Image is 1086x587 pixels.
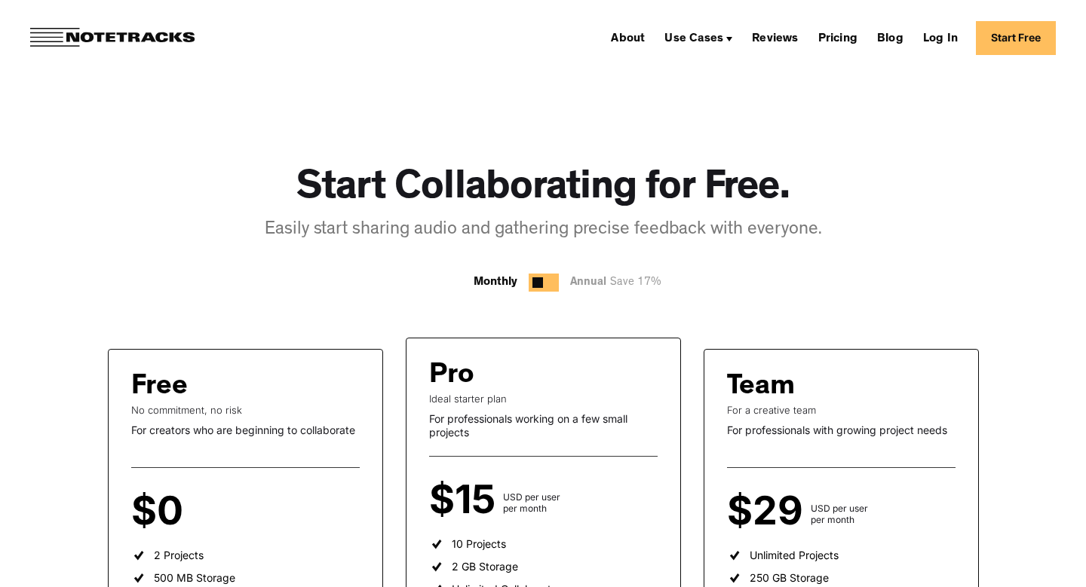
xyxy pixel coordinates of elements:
[429,361,474,393] div: Pro
[429,393,658,405] div: Ideal starter plan
[154,571,235,585] div: 500 MB Storage
[131,372,188,404] div: Free
[664,33,723,45] div: Use Cases
[570,274,669,292] div: Annual
[131,498,191,525] div: $0
[727,498,811,525] div: $29
[727,372,795,404] div: Team
[917,26,964,50] a: Log In
[871,26,910,50] a: Blog
[452,537,506,551] div: 10 Projects
[606,277,661,289] span: Save 17%
[474,274,517,292] div: Monthly
[429,412,658,439] div: For professionals working on a few small projects
[750,549,839,562] div: Unlimited Projects
[746,26,804,50] a: Reviews
[976,21,1056,55] a: Start Free
[191,503,235,525] div: per user per month
[154,549,204,562] div: 2 Projects
[605,26,651,50] a: About
[131,423,360,437] div: For creators who are beginning to collaborate
[750,571,829,585] div: 250 GB Storage
[429,487,503,514] div: $15
[811,503,868,525] div: USD per user per month
[265,218,822,243] div: Easily start sharing audio and gathering precise feedback with everyone.
[452,560,518,573] div: 2 GB Storage
[131,404,360,416] div: No commitment, no risk
[503,491,560,514] div: USD per user per month
[812,26,864,50] a: Pricing
[727,404,956,416] div: For a creative team
[727,423,956,437] div: For professionals with growing project needs
[296,166,790,215] h1: Start Collaborating for Free.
